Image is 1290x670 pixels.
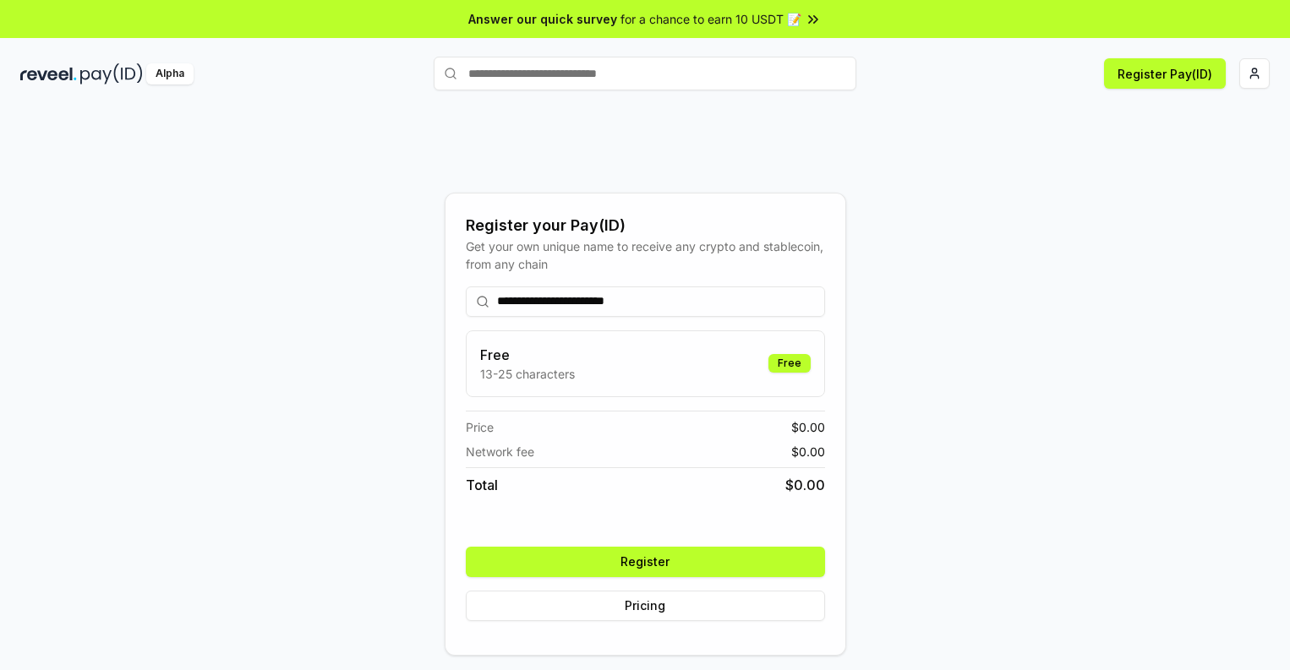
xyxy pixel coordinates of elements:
[466,418,494,436] span: Price
[480,345,575,365] h3: Free
[468,10,617,28] span: Answer our quick survey
[466,443,534,460] span: Network fee
[620,10,801,28] span: for a chance to earn 10 USDT 📝
[466,214,825,237] div: Register your Pay(ID)
[146,63,194,84] div: Alpha
[466,237,825,273] div: Get your own unique name to receive any crypto and stablecoin, from any chain
[768,354,811,373] div: Free
[80,63,143,84] img: pay_id
[791,443,825,460] span: $ 0.00
[20,63,77,84] img: reveel_dark
[466,591,825,621] button: Pricing
[791,418,825,436] span: $ 0.00
[480,365,575,383] p: 13-25 characters
[466,475,498,495] span: Total
[1104,58,1226,89] button: Register Pay(ID)
[466,547,825,577] button: Register
[785,475,825,495] span: $ 0.00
